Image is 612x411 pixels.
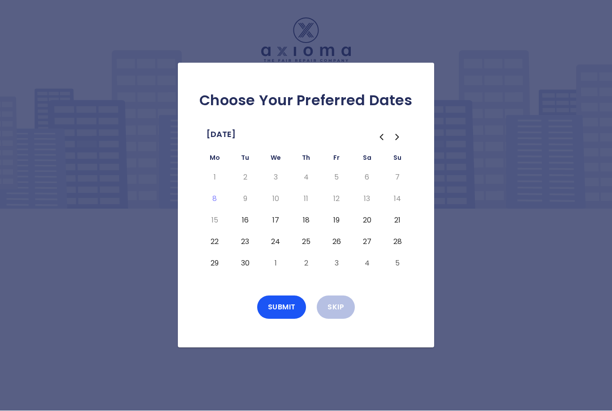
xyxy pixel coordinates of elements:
[389,129,405,146] button: Go to the Next Month
[328,257,345,271] button: Friday, October 3rd, 2025
[328,192,345,206] button: Friday, September 12th, 2025
[267,214,284,228] button: Wednesday, September 17th, 2025
[291,153,321,167] th: Thursday
[328,214,345,228] button: Friday, September 19th, 2025
[373,129,389,146] button: Go to the Previous Month
[321,153,352,167] th: Friday
[359,257,375,271] button: Saturday, October 4th, 2025
[207,128,236,142] span: [DATE]
[389,192,405,206] button: Sunday, September 14th, 2025
[207,235,223,249] button: Monday, September 22nd, 2025
[298,214,314,228] button: Thursday, September 18th, 2025
[389,214,405,228] button: Sunday, September 21st, 2025
[207,214,223,228] button: Monday, September 15th, 2025
[389,171,405,185] button: Sunday, September 7th, 2025
[317,296,355,319] button: Skip
[207,257,223,271] button: Monday, September 29th, 2025
[261,18,351,62] img: Logo
[267,235,284,249] button: Wednesday, September 24th, 2025
[257,296,306,319] button: Submit
[192,92,420,110] h2: Choose Your Preferred Dates
[389,257,405,271] button: Sunday, October 5th, 2025
[199,153,230,167] th: Monday
[237,235,253,249] button: Tuesday, September 23rd, 2025
[328,171,345,185] button: Friday, September 5th, 2025
[359,171,375,185] button: Saturday, September 6th, 2025
[207,192,223,206] button: Today, Monday, September 8th, 2025
[207,171,223,185] button: Monday, September 1st, 2025
[389,235,405,249] button: Sunday, September 28th, 2025
[382,153,413,167] th: Sunday
[199,153,413,274] table: September 2025
[298,235,314,249] button: Thursday, September 25th, 2025
[260,153,291,167] th: Wednesday
[230,153,260,167] th: Tuesday
[237,192,253,206] button: Tuesday, September 9th, 2025
[359,192,375,206] button: Saturday, September 13th, 2025
[298,171,314,185] button: Thursday, September 4th, 2025
[237,257,253,271] button: Tuesday, September 30th, 2025
[352,153,382,167] th: Saturday
[267,257,284,271] button: Wednesday, October 1st, 2025
[237,214,253,228] button: Tuesday, September 16th, 2025
[237,171,253,185] button: Tuesday, September 2nd, 2025
[298,257,314,271] button: Thursday, October 2nd, 2025
[267,171,284,185] button: Wednesday, September 3rd, 2025
[359,214,375,228] button: Saturday, September 20th, 2025
[267,192,284,206] button: Wednesday, September 10th, 2025
[359,235,375,249] button: Saturday, September 27th, 2025
[328,235,345,249] button: Friday, September 26th, 2025
[298,192,314,206] button: Thursday, September 11th, 2025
